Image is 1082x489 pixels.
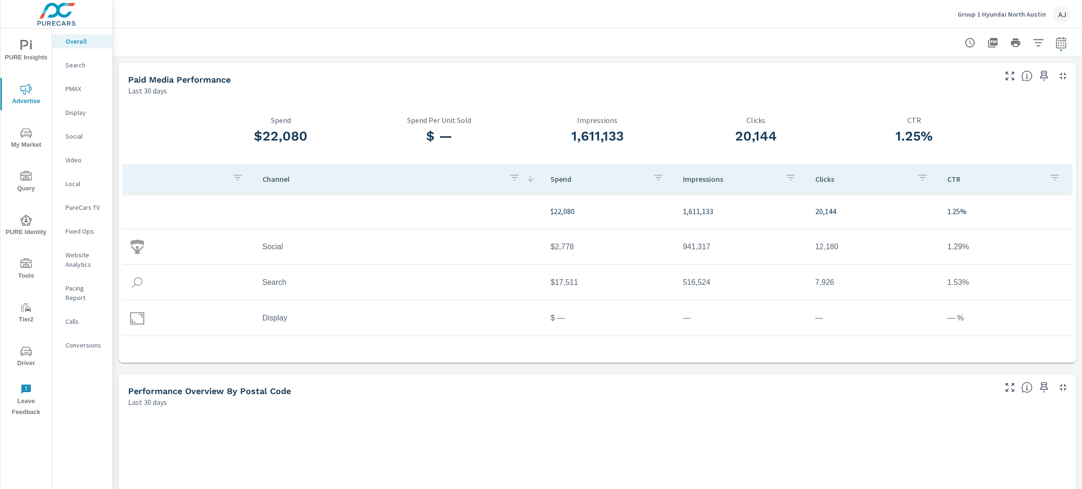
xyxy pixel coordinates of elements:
p: 20,144 [815,206,933,217]
td: 1.29% [940,235,1072,259]
p: PureCars TV [65,203,105,212]
td: — % [940,306,1072,330]
h3: $ — [360,128,519,144]
span: Tools [3,258,49,282]
div: AJ [1054,6,1071,23]
div: nav menu [0,28,52,422]
span: My Market [3,127,49,150]
p: Social [65,132,105,141]
p: Search [65,60,105,70]
p: Video [65,155,105,165]
div: Conversions [52,338,112,352]
p: Website Analytics [65,250,105,269]
button: "Export Report to PDF" [983,33,1002,52]
td: 7,926 [808,271,940,294]
p: Last 30 days [128,396,167,408]
button: Print Report [1006,33,1025,52]
p: Display [65,108,105,117]
div: Display [52,105,112,120]
div: Fixed Ops [52,224,112,238]
span: Query [3,171,49,194]
td: 38 [808,342,940,366]
td: $1,791 [543,342,675,366]
td: 153,292 [675,342,808,366]
td: — [808,306,940,330]
p: Last 30 days [128,85,167,96]
td: 516,524 [675,271,808,294]
td: Search [255,271,543,294]
p: Channel [262,174,502,184]
td: 1.53% [940,271,1072,294]
p: Clicks [677,116,835,124]
div: Social [52,129,112,143]
span: Leave Feedback [3,384,49,418]
p: Clicks [815,174,910,184]
img: icon-search.svg [130,275,144,290]
td: 12,180 [808,235,940,259]
button: Minimize Widget [1055,380,1071,395]
span: Tier2 [3,302,49,325]
td: $2,778 [543,235,675,259]
img: icon-display.svg [130,311,144,325]
h3: $22,080 [202,128,360,144]
div: PureCars TV [52,200,112,215]
div: PMAX [52,82,112,96]
td: Display [255,306,543,330]
div: Website Analytics [52,248,112,272]
h5: Paid Media Performance [128,75,231,85]
td: 941,317 [675,235,808,259]
p: Pacing Report [65,283,105,302]
p: Local [65,179,105,188]
div: Calls [52,314,112,329]
td: Social [255,235,543,259]
h3: 1.25% [835,128,993,144]
h3: 20,144 [677,128,835,144]
p: PMAX [65,84,105,94]
span: Driver [3,346,49,369]
td: — [675,306,808,330]
p: Spend [550,174,645,184]
p: 1.25% [947,206,1064,217]
p: Spend Per Unit Sold [360,116,519,124]
button: Make Fullscreen [1002,380,1017,395]
span: Advertise [3,84,49,107]
p: $22,080 [550,206,668,217]
p: Group 1 Hyundai North Austin [958,10,1046,19]
p: Calls [65,317,105,326]
span: PURE Identity [3,215,49,238]
img: icon-social.svg [130,240,144,254]
div: Pacing Report [52,281,112,305]
span: Understand performance data by postal code. Individual postal codes can be selected and expanded ... [1021,382,1033,393]
span: Save this to your personalized report [1036,380,1052,395]
td: ConnectedTv [255,342,543,366]
span: PURE Insights [3,40,49,63]
p: 1,611,133 [683,206,800,217]
p: Conversions [65,340,105,350]
h5: Performance Overview By Postal Code [128,386,291,396]
div: Overall [52,34,112,48]
td: $ — [543,306,675,330]
div: Video [52,153,112,167]
p: Impressions [518,116,677,124]
p: Overall [65,37,105,46]
p: Fixed Ops [65,226,105,236]
p: CTR [835,116,993,124]
div: Search [52,58,112,72]
p: CTR [947,174,1042,184]
td: $17,511 [543,271,675,294]
div: Local [52,177,112,191]
p: Impressions [683,174,777,184]
td: 0.02% [940,342,1072,366]
p: Spend [202,116,360,124]
h3: 1,611,133 [518,128,677,144]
